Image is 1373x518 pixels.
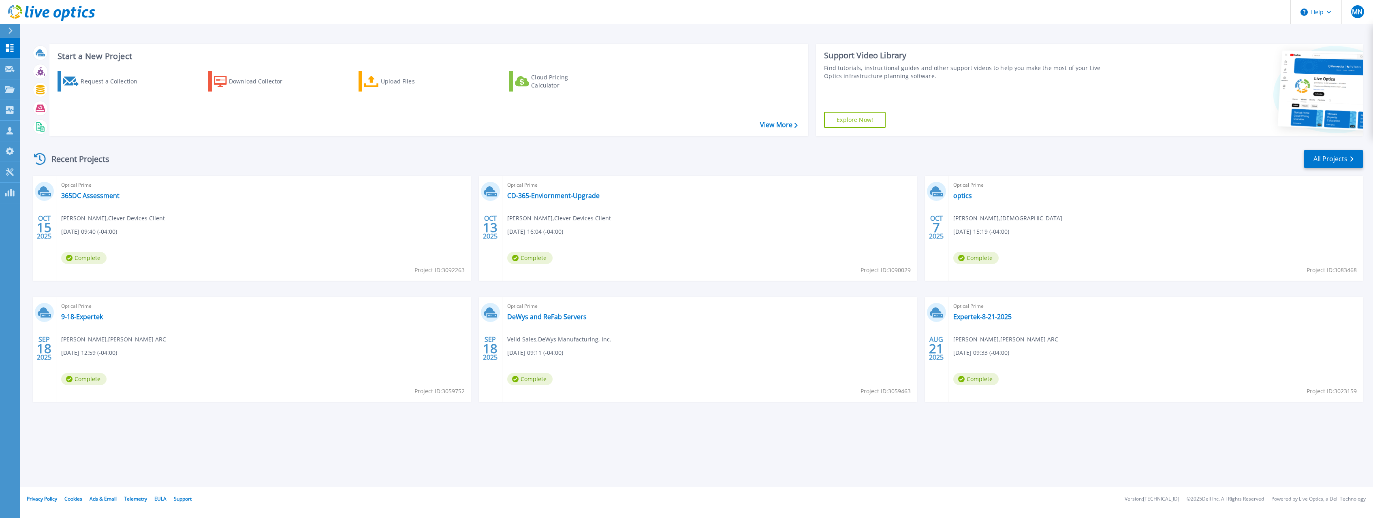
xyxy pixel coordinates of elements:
[37,224,51,231] span: 15
[929,345,944,352] span: 21
[61,252,107,264] span: Complete
[208,71,299,92] a: Download Collector
[483,213,498,242] div: OCT 2025
[81,73,145,90] div: Request a Collection
[953,335,1058,344] span: [PERSON_NAME] , [PERSON_NAME] ARC
[953,302,1358,311] span: Optical Prime
[1187,497,1264,502] li: © 2025 Dell Inc. All Rights Reserved
[37,345,51,352] span: 18
[953,181,1358,190] span: Optical Prime
[861,266,911,275] span: Project ID: 3090029
[381,73,446,90] div: Upload Files
[507,181,912,190] span: Optical Prime
[507,192,600,200] a: CD-365-Enviornment-Upgrade
[953,192,972,200] a: optics
[61,348,117,357] span: [DATE] 12:59 (-04:00)
[414,266,465,275] span: Project ID: 3092263
[483,345,498,352] span: 18
[507,348,563,357] span: [DATE] 09:11 (-04:00)
[64,495,82,502] a: Cookies
[61,181,466,190] span: Optical Prime
[760,121,798,129] a: View More
[824,112,886,128] a: Explore Now!
[58,71,148,92] a: Request a Collection
[483,334,498,363] div: SEP 2025
[953,227,1009,236] span: [DATE] 15:19 (-04:00)
[61,335,166,344] span: [PERSON_NAME] , [PERSON_NAME] ARC
[531,73,596,90] div: Cloud Pricing Calculator
[509,71,600,92] a: Cloud Pricing Calculator
[1307,266,1357,275] span: Project ID: 3083468
[61,313,103,321] a: 9-18-Expertek
[359,71,449,92] a: Upload Files
[61,214,165,223] span: [PERSON_NAME] , Clever Devices Client
[507,373,553,385] span: Complete
[414,387,465,396] span: Project ID: 3059752
[1307,387,1357,396] span: Project ID: 3023159
[483,224,498,231] span: 13
[507,313,587,321] a: DeWys and ReFab Servers
[507,227,563,236] span: [DATE] 16:04 (-04:00)
[61,373,107,385] span: Complete
[31,149,120,169] div: Recent Projects
[154,495,167,502] a: EULA
[861,387,911,396] span: Project ID: 3059463
[507,302,912,311] span: Optical Prime
[61,302,466,311] span: Optical Prime
[90,495,117,502] a: Ads & Email
[58,52,797,61] h3: Start a New Project
[61,192,120,200] a: 365DC Assessment
[1271,497,1366,502] li: Powered by Live Optics, a Dell Technology
[229,73,294,90] div: Download Collector
[1352,9,1362,15] span: MN
[953,252,999,264] span: Complete
[953,373,999,385] span: Complete
[953,214,1062,223] span: [PERSON_NAME] , [DEMOGRAPHIC_DATA]
[1125,497,1179,502] li: Version: [TECHNICAL_ID]
[36,213,52,242] div: OCT 2025
[174,495,192,502] a: Support
[36,334,52,363] div: SEP 2025
[507,252,553,264] span: Complete
[61,227,117,236] span: [DATE] 09:40 (-04:00)
[929,334,944,363] div: AUG 2025
[933,224,940,231] span: 7
[507,214,611,223] span: [PERSON_NAME] , Clever Devices Client
[953,348,1009,357] span: [DATE] 09:33 (-04:00)
[824,50,1110,61] div: Support Video Library
[824,64,1110,80] div: Find tutorials, instructional guides and other support videos to help you make the most of your L...
[1304,150,1363,168] a: All Projects
[953,313,1012,321] a: Expertek-8-21-2025
[124,495,147,502] a: Telemetry
[507,335,611,344] span: Velid Sales , DeWys Manufacturing, Inc.
[27,495,57,502] a: Privacy Policy
[929,213,944,242] div: OCT 2025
